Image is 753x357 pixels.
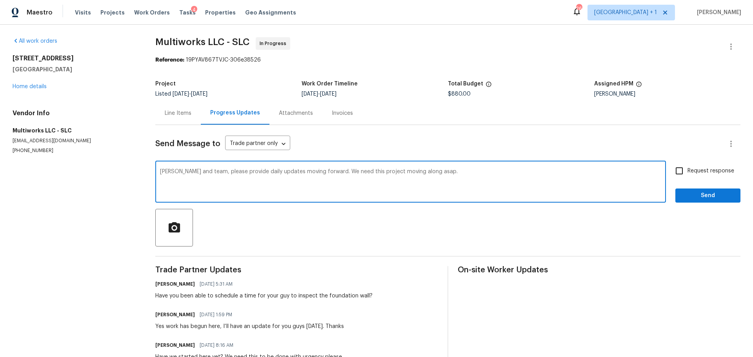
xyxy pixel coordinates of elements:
[279,109,313,117] div: Attachments
[13,138,136,144] p: [EMAIL_ADDRESS][DOMAIN_NAME]
[636,81,642,91] span: The hpm assigned to this work order.
[302,91,318,97] span: [DATE]
[160,169,661,196] textarea: [PERSON_NAME] and team, please provide daily updates moving forward. We need this project moving ...
[173,91,189,97] span: [DATE]
[682,191,734,201] span: Send
[320,91,336,97] span: [DATE]
[13,109,136,117] h4: Vendor Info
[155,266,438,274] span: Trade Partner Updates
[13,38,57,44] a: All work orders
[155,56,740,64] div: 19PYAV867TVJC-306e38526
[155,323,344,330] div: Yes work has begun here, I’ll have an update for you guys [DATE]. Thanks
[155,91,207,97] span: Listed
[458,266,740,274] span: On-site Worker Updates
[75,9,91,16] span: Visits
[594,81,633,87] h5: Assigned HPM
[688,167,734,175] span: Request response
[675,188,740,203] button: Send
[179,10,196,15] span: Tasks
[100,9,125,16] span: Projects
[260,40,289,47] span: In Progress
[155,57,184,63] b: Reference:
[13,54,136,62] h2: [STREET_ADDRESS]
[332,109,353,117] div: Invoices
[448,91,471,97] span: $880.00
[13,84,47,89] a: Home details
[173,91,207,97] span: -
[205,9,236,16] span: Properties
[486,81,492,91] span: The total cost of line items that have been proposed by Opendoor. This sum includes line items th...
[694,9,741,16] span: [PERSON_NAME]
[155,37,249,47] span: Multiworks LLC - SLC
[302,81,358,87] h5: Work Order Timeline
[155,341,195,349] h6: [PERSON_NAME]
[200,341,233,349] span: [DATE] 8:16 AM
[191,6,197,14] div: 4
[200,311,232,319] span: [DATE] 1:59 PM
[155,311,195,319] h6: [PERSON_NAME]
[200,280,233,288] span: [DATE] 5:31 AM
[155,280,195,288] h6: [PERSON_NAME]
[155,140,220,148] span: Send Message to
[576,5,582,13] div: 26
[27,9,53,16] span: Maestro
[594,91,740,97] div: [PERSON_NAME]
[155,292,373,300] div: Have you been able to schedule a time for your guy to inspect the foundation wall?
[13,127,136,134] h5: Multiworks LLC - SLC
[191,91,207,97] span: [DATE]
[155,81,176,87] h5: Project
[302,91,336,97] span: -
[134,9,170,16] span: Work Orders
[13,147,136,154] p: [PHONE_NUMBER]
[225,138,290,150] div: Trade partner only
[448,81,483,87] h5: Total Budget
[594,9,657,16] span: [GEOGRAPHIC_DATA] + 1
[245,9,296,16] span: Geo Assignments
[13,65,136,73] h5: [GEOGRAPHIC_DATA]
[210,109,260,117] div: Progress Updates
[165,109,191,117] div: Line Items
